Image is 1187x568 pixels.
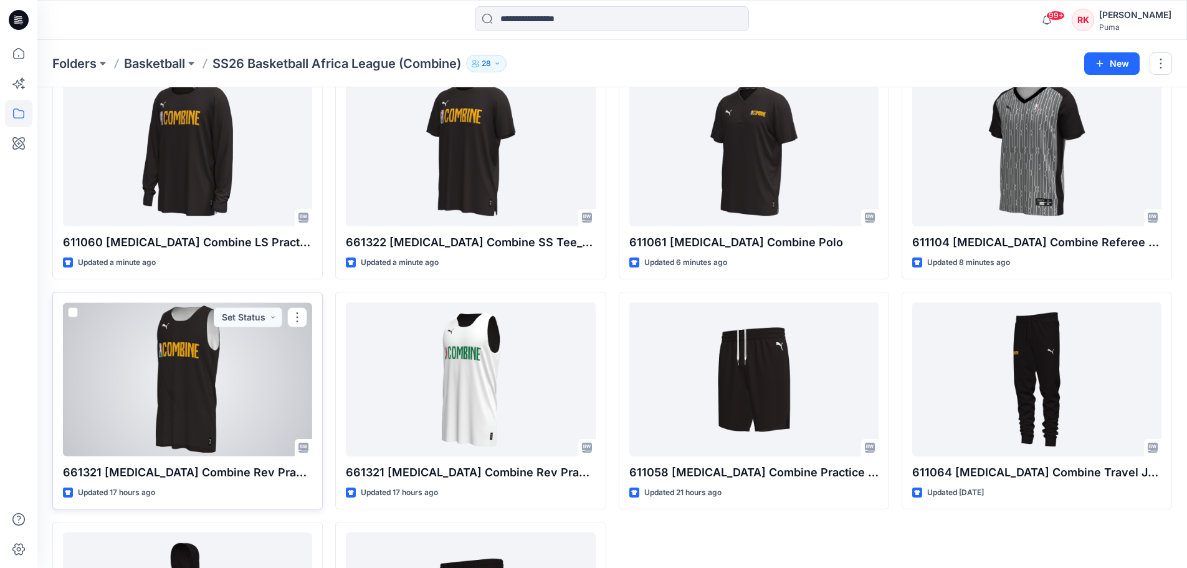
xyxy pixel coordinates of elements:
p: 611064 [MEDICAL_DATA] Combine Travel Jacket [912,464,1161,481]
a: 611104 BAL Combine Referee Jersey_20250930 [912,72,1161,226]
button: New [1084,52,1140,75]
p: Updated 6 minutes ago [644,256,727,269]
p: Updated 17 hours ago [361,486,438,499]
p: 661321 [MEDICAL_DATA] Combine Rev Practice Jersey_Side A_20250929 [63,464,312,481]
button: 28 [466,55,507,72]
div: [PERSON_NAME] [1099,7,1171,22]
p: Updated a minute ago [361,256,439,269]
p: Updated [DATE] [927,486,984,499]
p: Updated a minute ago [78,256,156,269]
p: Updated 21 hours ago [644,486,722,499]
p: Updated 17 hours ago [78,486,155,499]
a: 661322 BAL Combine SS Tee_20250929 [346,72,595,226]
a: 661321 BAL Combine Rev Practice Jersey_Side A_20250929 [63,302,312,456]
a: 611060 BAL Combine LS Practice Shirt [63,72,312,226]
div: RK [1072,9,1094,31]
p: 611061 [MEDICAL_DATA] Combine Polo [629,234,879,251]
a: Folders [52,55,97,72]
div: Puma [1099,22,1171,32]
a: 611058 BAL Combine Practice Short [629,302,879,456]
span: 99+ [1046,11,1065,21]
p: 661322 [MEDICAL_DATA] Combine SS Tee_20250929 [346,234,595,251]
a: 661321 BAL Combine Rev Practice Jersey_Side B_20250929 [346,302,595,456]
a: Basketball [124,55,185,72]
p: 661321 [MEDICAL_DATA] Combine Rev Practice Jersey_Side B_20250929 [346,464,595,481]
p: Updated 8 minutes ago [927,256,1010,269]
a: 611064 BAL Combine Travel Jacket [912,302,1161,456]
p: 611104 [MEDICAL_DATA] Combine Referee Jersey_20250930 [912,234,1161,251]
a: 611061 BAL Combine Polo [629,72,879,226]
p: 611058 [MEDICAL_DATA] Combine Practice Short [629,464,879,481]
p: 28 [482,57,491,70]
p: SS26 Basketball Africa League (Combine) [212,55,461,72]
p: 611060 [MEDICAL_DATA] Combine LS Practice Shirt [63,234,312,251]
